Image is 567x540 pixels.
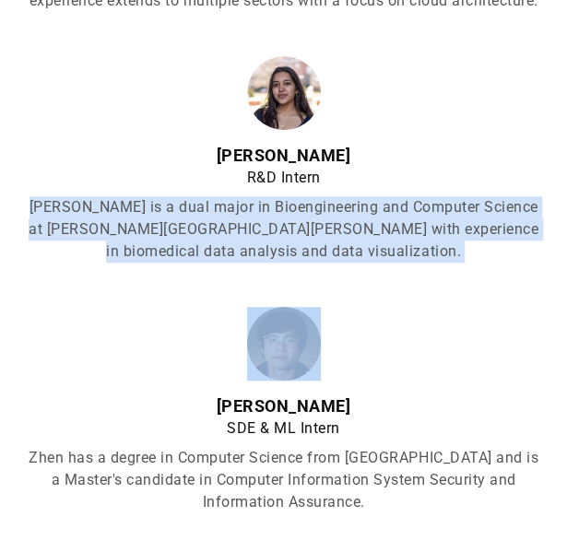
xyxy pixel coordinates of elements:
[29,417,539,440] div: SDE & ML Intern
[29,395,539,417] div: [PERSON_NAME]
[29,167,539,189] div: R&D Intern
[29,145,539,167] div: [PERSON_NAME]
[29,447,539,513] p: Zhen has a degree in Computer Science from [GEOGRAPHIC_DATA] and is a Master's candidate in Compu...
[29,196,539,263] p: [PERSON_NAME] is a dual major in Bioengineering and Computer Science at [PERSON_NAME][GEOGRAPHIC_...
